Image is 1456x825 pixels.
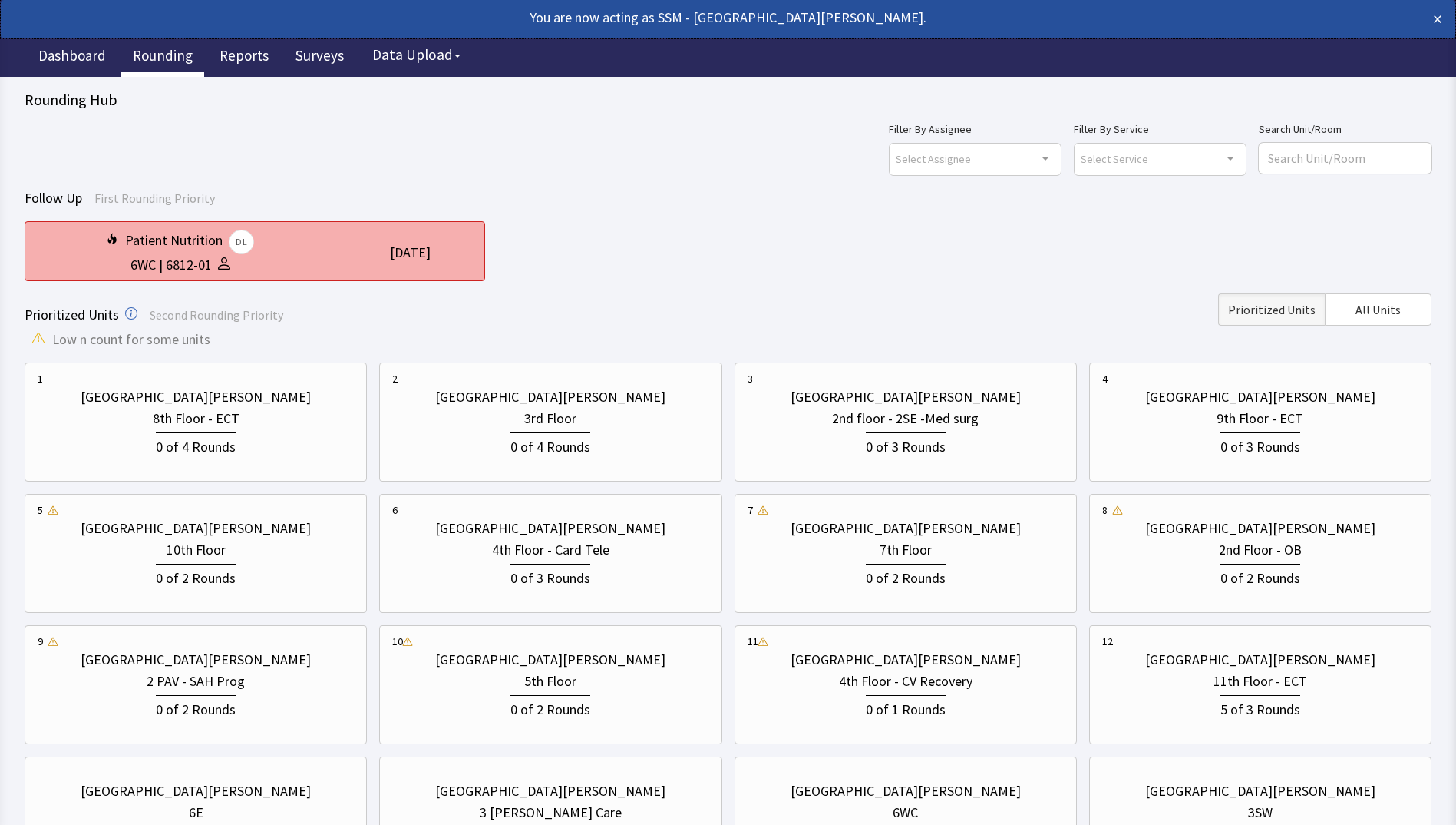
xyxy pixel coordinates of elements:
span: All Units [1355,300,1401,319]
div: 5th Floor [524,671,576,692]
div: 0 of 2 Rounds [156,564,236,589]
button: × [1433,7,1442,31]
div: 12 [1102,634,1113,649]
span: Prioritized Units [25,306,119,323]
span: Prioritized Units [1228,300,1316,319]
div: [GEOGRAPHIC_DATA][PERSON_NAME] [791,649,1021,671]
div: 1 [38,371,43,386]
div: 4th Floor - Card Tele [492,539,609,561]
div: 5 [38,502,43,518]
div: | [156,254,166,276]
span: Select Service [1081,150,1148,167]
div: 10th Floor [167,539,226,561]
div: 8th Floor - ECT [153,408,239,429]
label: Search Unit/Room [1259,120,1431,138]
label: Filter By Service [1074,120,1246,138]
div: 6812-01 [166,254,212,276]
div: 3 [748,371,753,386]
div: [GEOGRAPHIC_DATA][PERSON_NAME] [435,518,665,539]
div: 6E [189,802,203,823]
div: 3rd Floor [524,408,576,429]
div: [GEOGRAPHIC_DATA][PERSON_NAME] [1145,780,1375,802]
div: [GEOGRAPHIC_DATA][PERSON_NAME] [81,386,311,408]
div: 7th Floor [880,539,932,561]
span: DL [229,230,254,254]
div: 0 of 2 Rounds [156,695,236,721]
span: First Rounding Priority [94,191,215,206]
div: 7 [748,502,753,518]
div: 8 [1102,502,1108,518]
div: [GEOGRAPHIC_DATA][PERSON_NAME] [1145,518,1375,539]
div: 11 [748,634,758,649]
button: All Units [1325,293,1431,326]
div: 6WC [130,254,156,276]
div: 0 of 3 Rounds [866,432,946,458]
div: 11th Floor - ECT [1213,671,1307,692]
div: Rounding Hub [25,89,1431,111]
div: 9th Floor - ECT [1217,408,1303,429]
div: 10 [392,634,403,649]
div: [GEOGRAPHIC_DATA][PERSON_NAME] [81,649,311,671]
div: 2nd floor - 2SE -Med surg [832,408,979,429]
div: [GEOGRAPHIC_DATA][PERSON_NAME] [791,780,1021,802]
div: [GEOGRAPHIC_DATA][PERSON_NAME] [81,518,311,539]
span: Second Rounding Priority [150,307,283,323]
div: 0 of 2 Rounds [510,695,590,721]
div: 2nd Floor - OB [1219,539,1302,561]
div: [GEOGRAPHIC_DATA][PERSON_NAME] [1145,649,1375,671]
a: Reports [208,38,280,77]
div: 0 of 3 Rounds [1220,432,1300,458]
div: [GEOGRAPHIC_DATA][PERSON_NAME] [1145,386,1375,408]
div: 0 of 4 Rounds [156,432,236,458]
div: 0 of 3 Rounds [510,564,590,589]
div: [GEOGRAPHIC_DATA][PERSON_NAME] [791,386,1021,408]
a: Dashboard [27,38,117,77]
div: 9 [38,634,43,649]
div: 6 [392,502,398,518]
div: 6WC [893,802,918,823]
a: Rounding [121,38,204,77]
div: 4 [1102,371,1108,386]
div: 2 PAV - SAH Prog [147,671,245,692]
div: 3SW [1248,802,1273,823]
input: Search Unit/Room [1259,143,1431,174]
div: [GEOGRAPHIC_DATA][PERSON_NAME] [435,649,665,671]
span: Select Assignee [896,150,971,167]
div: 4th Floor - CV Recovery [839,671,972,692]
div: 0 of 4 Rounds [510,432,590,458]
div: [GEOGRAPHIC_DATA][PERSON_NAME] [435,386,665,408]
span: Low n count for some units [52,329,210,350]
button: Prioritized Units [1218,293,1325,326]
div: 0 of 2 Rounds [866,564,946,589]
div: You are now acting as SSM - [GEOGRAPHIC_DATA][PERSON_NAME]. [14,7,1299,28]
div: Patient Nutrition [125,230,254,254]
div: Follow Up [25,187,1431,209]
div: [GEOGRAPHIC_DATA][PERSON_NAME] [791,518,1021,539]
div: 5 of 3 Rounds [1220,695,1300,721]
div: [GEOGRAPHIC_DATA][PERSON_NAME] [81,780,311,802]
div: 0 of 2 Rounds [1220,564,1300,589]
label: Filter By Assignee [889,120,1061,138]
a: Surveys [284,38,355,77]
div: [DATE] [390,242,431,263]
div: 0 of 1 Rounds [866,695,946,721]
button: Data Upload [363,41,470,69]
div: 3 [PERSON_NAME] Care [480,802,622,823]
div: [GEOGRAPHIC_DATA][PERSON_NAME] [435,780,665,802]
div: 2 [392,371,398,386]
